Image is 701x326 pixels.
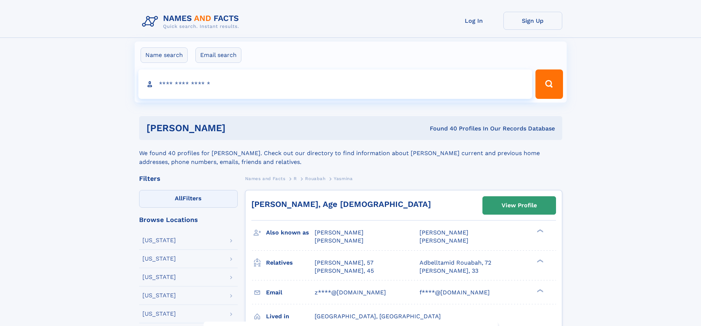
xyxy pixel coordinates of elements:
[535,258,544,263] div: ❯
[334,176,353,181] span: Yasmina
[266,286,315,299] h3: Email
[315,237,364,244] span: [PERSON_NAME]
[328,125,555,133] div: Found 40 Profiles In Our Records Database
[139,175,238,182] div: Filters
[315,229,364,236] span: [PERSON_NAME]
[419,259,491,267] a: Adbelltamid Rouabah, 72
[315,313,441,320] span: [GEOGRAPHIC_DATA], [GEOGRAPHIC_DATA]
[502,197,537,214] div: View Profile
[503,12,562,30] a: Sign Up
[195,47,241,63] label: Email search
[419,229,468,236] span: [PERSON_NAME]
[146,123,328,133] h1: [PERSON_NAME]
[139,12,245,32] img: Logo Names and Facts
[251,200,431,209] a: [PERSON_NAME], Age [DEMOGRAPHIC_DATA]
[483,197,556,214] a: View Profile
[294,176,297,181] span: R
[535,229,544,233] div: ❯
[294,174,297,183] a: R
[305,174,325,183] a: Rouabah
[245,174,286,183] a: Names and Facts
[139,140,562,166] div: We found 40 profiles for [PERSON_NAME]. Check out our directory to find information about [PERSON...
[139,216,238,223] div: Browse Locations
[139,190,238,208] label: Filters
[142,274,176,280] div: [US_STATE]
[315,259,373,267] a: [PERSON_NAME], 57
[142,256,176,262] div: [US_STATE]
[138,69,532,99] input: search input
[142,237,176,243] div: [US_STATE]
[315,267,374,275] a: [PERSON_NAME], 45
[141,47,188,63] label: Name search
[175,195,183,202] span: All
[266,226,315,239] h3: Also known as
[445,12,503,30] a: Log In
[266,310,315,323] h3: Lived in
[419,267,478,275] a: [PERSON_NAME], 33
[142,293,176,298] div: [US_STATE]
[535,69,563,99] button: Search Button
[266,257,315,269] h3: Relatives
[419,237,468,244] span: [PERSON_NAME]
[142,311,176,317] div: [US_STATE]
[305,176,325,181] span: Rouabah
[535,288,544,293] div: ❯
